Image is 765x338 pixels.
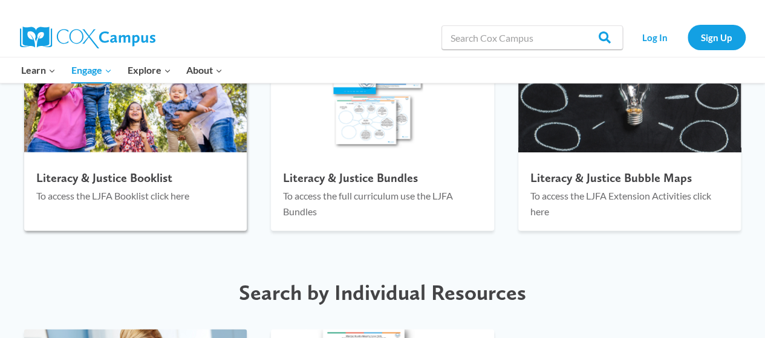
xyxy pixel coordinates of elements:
[283,188,481,219] p: To access the full curriculum use the LJFA Bundles
[36,171,235,185] h4: Literacy & Justice Booklist
[629,25,682,50] a: Log In
[14,57,64,83] button: Child menu of Learn
[441,25,623,50] input: Search Cox Campus
[63,57,120,83] button: Child menu of Engage
[20,27,155,48] img: Cox Campus
[14,57,230,83] nav: Primary Navigation
[36,188,235,204] p: To access the LJFA Booklist click here
[530,171,729,185] h4: Literacy & Justice Bubble Maps
[265,31,500,155] img: LJFA_Bundle-1-1.png
[629,25,746,50] nav: Secondary Navigation
[178,57,230,83] button: Child menu of About
[120,57,179,83] button: Child menu of Explore
[239,279,526,305] span: Search by Individual Resources
[271,34,493,231] a: Literacy & Justice Bundles To access the full curriculum use the LJFA Bundles
[688,25,746,50] a: Sign Up
[24,34,247,152] img: spanish-talk-read-play-family.jpg
[24,34,247,231] a: Literacy & Justice Booklist To access the LJFA Booklist click here
[513,31,747,155] img: MicrosoftTeams-image-16-1-1024x623.png
[530,188,729,219] p: To access the LJFA Extension Activities click here
[283,171,481,185] h4: Literacy & Justice Bundles
[518,34,741,231] a: Literacy & Justice Bubble Maps To access the LJFA Extension Activities click here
